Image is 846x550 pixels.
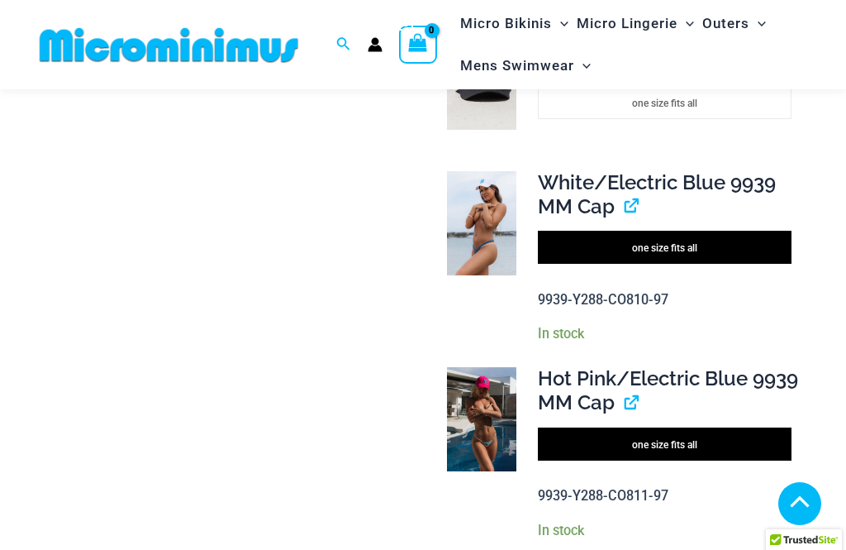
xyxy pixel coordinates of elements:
a: Micro BikinisMenu ToggleMenu Toggle [456,2,573,45]
span: one size fits all [632,439,697,451]
a: Micro LingerieMenu ToggleMenu Toggle [573,2,698,45]
li: one size fits all [538,86,791,119]
a: Mens SwimwearMenu ToggleMenu Toggle [456,45,595,87]
img: Rebel Cap White Electric Blue 9939 Cap [447,171,516,275]
p: In stock [538,522,800,539]
img: MM SHOP LOGO FLAT [33,26,305,64]
a: Olivia 1031 0312 RTD [447,367,516,471]
a: View Shopping Cart, empty [399,26,437,64]
img: Rebel Cap Hot PinkElectric Blue 9939 Cap [447,367,516,471]
span: Menu Toggle [574,45,591,87]
span: Hot Pink/Electric Blue 9939 MM Cap [538,366,798,414]
span: White/Electric Blue 9939 MM Cap [538,170,776,218]
span: Menu Toggle [677,2,694,45]
p: In stock [538,325,800,342]
span: Mens Swimwear [460,45,574,87]
span: Outers [702,2,749,45]
p: 9939-Y288-CO810-97 [538,288,800,313]
span: one size fits all [632,98,697,109]
a: Search icon link [336,35,351,55]
span: Micro Bikinis [460,2,552,45]
span: Menu Toggle [552,2,568,45]
a: Account icon link [368,37,383,52]
a: OutersMenu ToggleMenu Toggle [698,2,770,45]
li: one size fits all [538,231,791,264]
li: one size fits all [538,428,791,461]
span: one size fits all [632,242,697,254]
p: 9939-Y288-CO811-97 [538,484,800,509]
span: Micro Lingerie [577,2,677,45]
a: Rebel Cap White Electric Blue 9939 MM Cap [447,171,516,275]
span: Menu Toggle [749,2,766,45]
